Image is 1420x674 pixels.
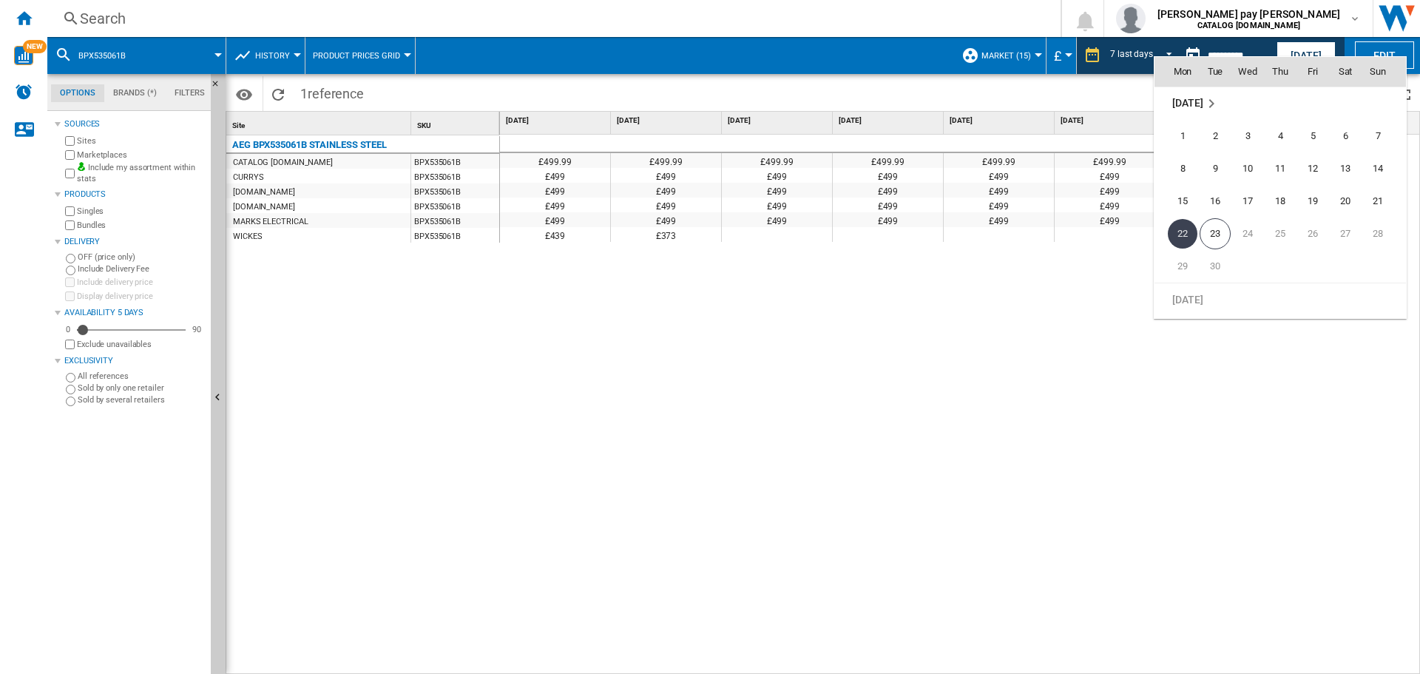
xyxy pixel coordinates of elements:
tr: Week 2 [1154,152,1406,185]
td: Tuesday September 30 2025 [1199,250,1231,283]
td: Tuesday September 2 2025 [1199,120,1231,152]
td: Thursday September 11 2025 [1264,152,1296,185]
tr: Week 1 [1154,120,1406,152]
td: Wednesday September 10 2025 [1231,152,1264,185]
td: Friday September 26 2025 [1296,218,1329,250]
span: 5 [1298,121,1328,151]
span: 23 [1200,218,1231,249]
span: 20 [1331,186,1360,216]
span: 19 [1298,186,1328,216]
td: Thursday September 25 2025 [1264,218,1296,250]
span: 2 [1200,121,1230,151]
span: 11 [1265,154,1295,183]
td: Monday September 1 2025 [1154,120,1199,152]
span: 9 [1200,154,1230,183]
md-calendar: Calendar [1154,57,1406,318]
td: Thursday September 4 2025 [1264,120,1296,152]
td: Sunday September 28 2025 [1362,218,1406,250]
td: Monday September 22 2025 [1154,218,1199,250]
th: Sat [1329,57,1362,87]
tr: Week 4 [1154,218,1406,250]
th: Sun [1362,57,1406,87]
td: Friday September 12 2025 [1296,152,1329,185]
span: 18 [1265,186,1295,216]
span: 10 [1233,154,1262,183]
td: Sunday September 14 2025 [1362,152,1406,185]
td: Friday September 5 2025 [1296,120,1329,152]
th: Fri [1296,57,1329,87]
span: [DATE] [1172,97,1203,109]
tr: Week undefined [1154,283,1406,316]
td: Wednesday September 24 2025 [1231,218,1264,250]
span: 4 [1265,121,1295,151]
span: 1 [1168,121,1197,151]
td: Saturday September 27 2025 [1329,218,1362,250]
td: Saturday September 13 2025 [1329,152,1362,185]
span: 6 [1331,121,1360,151]
td: Tuesday September 9 2025 [1199,152,1231,185]
td: Monday September 15 2025 [1154,185,1199,218]
td: Monday September 8 2025 [1154,152,1199,185]
span: 17 [1233,186,1262,216]
td: Wednesday September 3 2025 [1231,120,1264,152]
td: Saturday September 20 2025 [1329,185,1362,218]
td: Monday September 29 2025 [1154,250,1199,283]
th: Thu [1264,57,1296,87]
tr: Week 5 [1154,250,1406,283]
td: Sunday September 7 2025 [1362,120,1406,152]
span: 15 [1168,186,1197,216]
td: Sunday September 21 2025 [1362,185,1406,218]
td: Wednesday September 17 2025 [1231,185,1264,218]
td: Tuesday September 16 2025 [1199,185,1231,218]
td: Saturday September 6 2025 [1329,120,1362,152]
span: 7 [1363,121,1393,151]
td: Tuesday September 23 2025 [1199,218,1231,250]
span: 12 [1298,154,1328,183]
td: September 2025 [1154,87,1406,120]
th: Wed [1231,57,1264,87]
span: 13 [1331,154,1360,183]
span: [DATE] [1172,293,1203,305]
td: Friday September 19 2025 [1296,185,1329,218]
td: Thursday September 18 2025 [1264,185,1296,218]
span: 8 [1168,154,1197,183]
span: 16 [1200,186,1230,216]
span: 21 [1363,186,1393,216]
tr: Week 3 [1154,185,1406,218]
tr: Week undefined [1154,87,1406,120]
th: Tue [1199,57,1231,87]
th: Mon [1154,57,1199,87]
span: 3 [1233,121,1262,151]
span: 22 [1168,219,1197,249]
span: 14 [1363,154,1393,183]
